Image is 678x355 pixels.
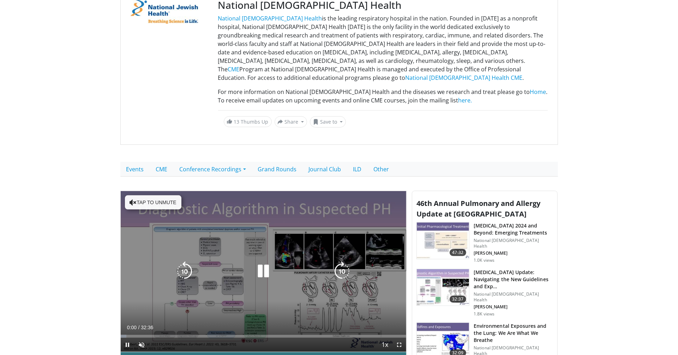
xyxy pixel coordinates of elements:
h3: [MEDICAL_DATA] Update: Navigating the New Guidelines and Exp… [474,269,553,290]
p: is the leading respiratory hospital in the nation. Founded in [DATE] as a nonprofit hospital, Nat... [218,14,548,82]
h3: [MEDICAL_DATA] 2024 and Beyond: Emerging Treatments [474,222,553,236]
p: For more information on National [DEMOGRAPHIC_DATA] Health and the diseases we research and treat... [218,88,548,105]
a: National [DEMOGRAPHIC_DATA] Health CME [406,74,523,82]
a: here. [458,96,472,104]
a: 32:37 [MEDICAL_DATA] Update: Navigating the New Guidelines and Exp… National [DEMOGRAPHIC_DATA] H... [416,269,553,317]
a: Events [120,162,150,177]
a: CME [150,162,174,177]
button: Unmute [135,338,149,352]
video-js: Video Player [121,191,407,353]
span: 46th Annual Pulmonary and Allergy Update at [GEOGRAPHIC_DATA] [416,199,540,219]
img: 1e7dc309-a954-43d0-a629-0b5c52f4e07f.150x105_q85_crop-smart_upscale.jpg [417,269,469,306]
button: Tap to unmute [125,195,181,209]
a: ILD [347,162,368,177]
span: 32:37 [450,296,467,303]
a: Grand Rounds [252,162,303,177]
button: Pause [121,338,135,352]
a: Other [368,162,395,177]
h3: Environmental Exposures and the Lung: We Are What We Breathe [474,323,553,344]
p: [PERSON_NAME] [474,304,553,310]
div: Progress Bar [121,335,407,338]
a: CME [228,65,240,73]
button: Fullscreen [392,338,406,352]
a: 47:32 [MEDICAL_DATA] 2024 and Beyond: Emerging Treatments National [DEMOGRAPHIC_DATA] Health [PER... [416,222,553,263]
a: 13 Thumbs Up [224,116,272,127]
p: National [DEMOGRAPHIC_DATA] Health [474,238,553,249]
a: Conference Recordings [174,162,252,177]
img: 4e8ba5d0-1277-45e8-96d3-2874ecae323d.150x105_q85_crop-smart_upscale.jpg [417,223,469,259]
p: 1.0K views [474,258,494,263]
span: / [138,325,140,330]
a: National [DEMOGRAPHIC_DATA] Health [218,14,322,22]
p: National [DEMOGRAPHIC_DATA] Health [474,291,553,303]
span: 0:00 [127,325,137,330]
button: Playback Rate [378,338,392,352]
p: 1.8K views [474,311,494,317]
button: Save to [310,116,346,128]
a: Journal Club [303,162,347,177]
span: 47:32 [450,249,467,256]
p: [PERSON_NAME] [474,250,553,256]
a: Home [530,88,546,96]
span: 32:36 [141,325,153,330]
button: Share [275,116,307,128]
span: 13 [234,118,240,125]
